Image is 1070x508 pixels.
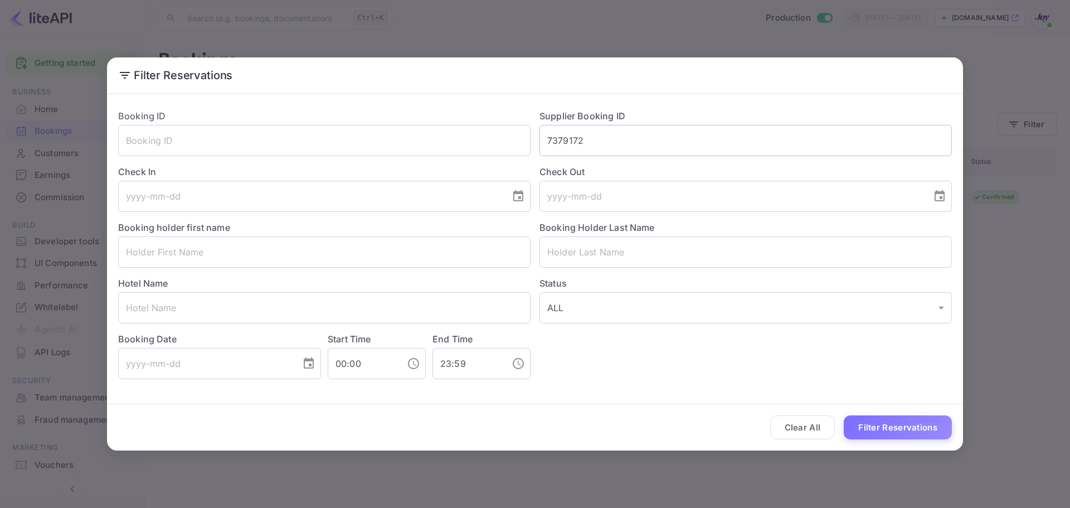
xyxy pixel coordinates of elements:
[328,333,371,345] label: Start Time
[539,125,952,156] input: Supplier Booking ID
[770,415,835,439] button: Clear All
[328,348,398,379] input: hh:mm
[539,222,655,233] label: Booking Holder Last Name
[118,348,293,379] input: yyyy-mm-dd
[539,292,952,323] div: ALL
[118,222,230,233] label: Booking holder first name
[118,165,531,178] label: Check In
[539,236,952,268] input: Holder Last Name
[298,352,320,375] button: Choose date
[402,352,425,375] button: Choose time, selected time is 12:00 AM
[844,415,952,439] button: Filter Reservations
[118,181,503,212] input: yyyy-mm-dd
[118,292,531,323] input: Hotel Name
[118,278,168,289] label: Hotel Name
[507,185,529,207] button: Choose date
[507,352,529,375] button: Choose time, selected time is 11:59 PM
[118,236,531,268] input: Holder First Name
[118,110,166,122] label: Booking ID
[539,277,952,290] label: Status
[539,165,952,178] label: Check Out
[928,185,951,207] button: Choose date
[107,57,963,93] h2: Filter Reservations
[432,348,503,379] input: hh:mm
[539,110,625,122] label: Supplier Booking ID
[432,333,473,345] label: End Time
[539,181,924,212] input: yyyy-mm-dd
[118,332,321,346] label: Booking Date
[118,125,531,156] input: Booking ID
